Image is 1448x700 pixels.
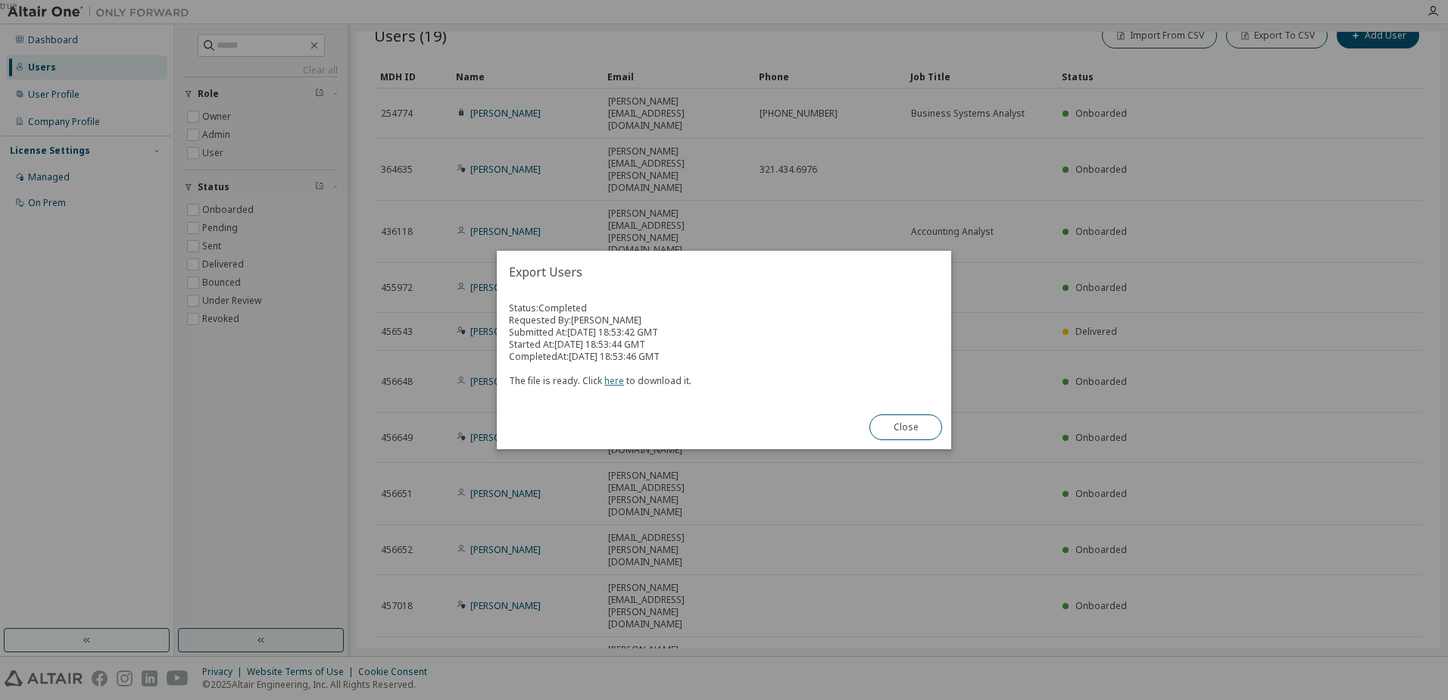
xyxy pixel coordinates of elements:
h2: Export Users [497,251,951,293]
div: Submitted At: [DATE] 18:53:42 GMT [509,327,939,339]
a: here [604,374,624,387]
div: The file is ready. Click to download it. [509,363,939,387]
div: Status: Completed Requested By: [PERSON_NAME] Started At: [DATE] 18:53:44 GMT Completed At: [DATE... [509,302,939,387]
button: Close [869,414,942,440]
